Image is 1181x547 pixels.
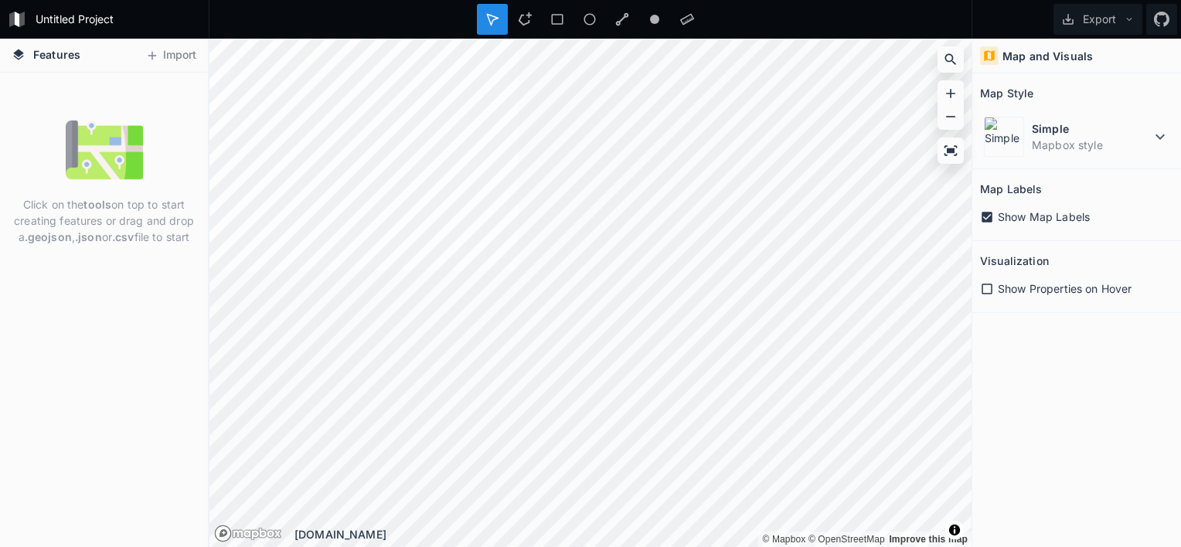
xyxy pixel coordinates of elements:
a: Mapbox logo [214,525,232,542]
span: Show Map Labels [998,209,1090,225]
a: Map feedback [889,534,968,545]
strong: .json [75,230,102,243]
strong: tools [83,198,111,211]
button: Toggle attribution [945,521,964,539]
strong: .geojson [25,230,72,243]
span: Toggle attribution [950,522,959,539]
a: Mapbox logo [214,525,282,542]
dd: Mapbox style [1032,137,1151,153]
h2: Map Labels [980,177,1042,201]
h2: Map Style [980,81,1033,105]
h4: Map and Visuals [1002,48,1093,64]
img: Simple [984,117,1024,157]
img: empty [66,111,143,189]
span: Features [33,46,80,63]
span: Show Properties on Hover [998,280,1132,297]
p: Click on the on top to start creating features or drag and drop a , or file to start [12,196,196,245]
dt: Simple [1032,121,1151,137]
h2: Visualization [980,249,1049,273]
button: Export [1053,4,1142,35]
strong: .csv [112,230,134,243]
div: [DOMAIN_NAME] [294,526,972,542]
a: Mapbox [762,534,805,545]
button: Import [138,43,204,68]
a: OpenStreetMap [808,534,885,545]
